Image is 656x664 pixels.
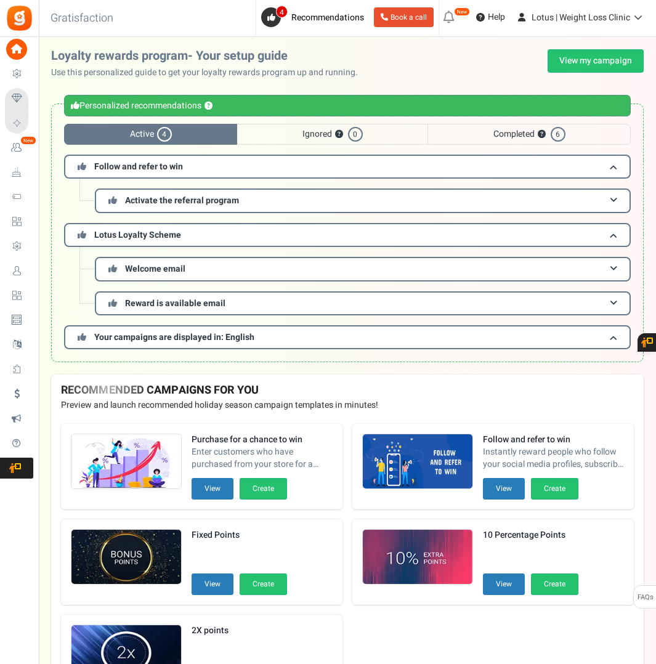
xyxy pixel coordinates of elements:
[6,4,33,32] img: Gratisfaction
[37,6,127,31] h3: Gratisfaction
[64,124,237,145] span: Active
[374,7,434,27] a: Book a call
[538,131,546,139] button: ?
[483,434,624,446] strong: Follow and refer to win
[261,7,369,27] a: 4 Recommendations
[71,530,181,585] img: Recommended Campaigns
[157,127,172,142] span: 4
[276,6,288,18] span: 4
[192,434,333,446] strong: Purchase for a chance to win
[125,297,225,310] span: Reward is available email
[51,49,368,63] h2: Loyalty rewards program- Your setup guide
[551,127,565,142] span: 6
[94,229,181,241] span: Lotus Loyalty Scheme
[531,573,578,595] button: Create
[548,49,644,73] a: View my campaign
[125,194,239,207] span: Activate the referral program
[454,7,470,16] em: New
[192,446,333,471] span: Enter customers who have purchased from your store for a chance to win. Increase sales and AOV.
[94,331,254,344] span: Your campaigns are displayed in: English
[483,529,578,541] strong: 10 Percentage Points
[483,446,624,471] span: Instantly reward people who follow your social media profiles, subscribe to your newsletters and ...
[61,384,634,397] h4: RECOMMENDED CAMPAIGNS FOR YOU
[94,160,183,173] span: Follow and refer to win
[192,625,287,637] strong: 2X points
[5,137,33,158] a: New
[192,529,287,541] strong: Fixed Points
[51,67,368,79] p: Use this personalized guide to get your loyalty rewards program up and running.
[204,102,213,110] button: ?
[531,478,578,500] button: Create
[237,124,427,145] span: Ignored
[363,434,472,490] img: Recommended Campaigns
[532,11,630,24] span: Lotus | Weight Loss Clinic
[192,478,233,500] button: View
[483,573,525,595] button: View
[291,11,364,24] span: Recommendations
[64,95,631,116] div: Personalized recommendations
[240,573,287,595] button: Create
[61,399,634,411] p: Preview and launch recommended holiday season campaign templates in minutes!
[335,131,343,139] button: ?
[427,124,631,145] span: Completed
[348,127,363,142] span: 0
[485,11,505,23] span: Help
[363,530,472,585] img: Recommended Campaigns
[71,434,181,490] img: Recommended Campaigns
[192,573,233,595] button: View
[483,478,525,500] button: View
[125,262,185,275] span: Welcome email
[637,586,654,609] span: FAQs
[471,7,510,27] a: Help
[240,478,287,500] button: Create
[20,136,36,145] em: New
